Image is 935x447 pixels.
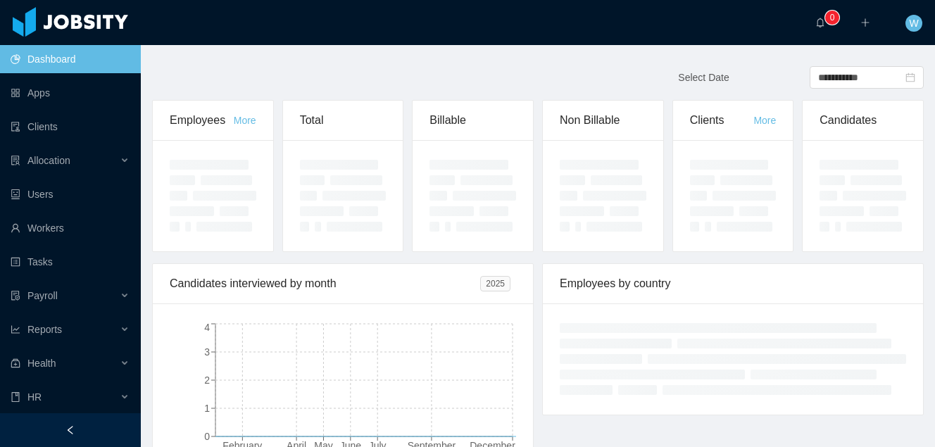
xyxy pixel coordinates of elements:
[820,101,906,140] div: Candidates
[11,214,130,242] a: icon: userWorkers
[11,113,130,141] a: icon: auditClients
[11,79,130,107] a: icon: appstoreApps
[204,346,210,358] tspan: 3
[480,276,510,291] span: 2025
[860,18,870,27] i: icon: plus
[560,264,906,303] div: Employees by country
[909,15,918,32] span: W
[11,325,20,334] i: icon: line-chart
[815,18,825,27] i: icon: bell
[560,101,646,140] div: Non Billable
[27,391,42,403] span: HR
[429,101,516,140] div: Billable
[690,101,754,140] div: Clients
[170,264,480,303] div: Candidates interviewed by month
[204,322,210,333] tspan: 4
[678,72,729,83] span: Select Date
[27,290,58,301] span: Payroll
[11,291,20,301] i: icon: file-protect
[753,115,776,126] a: More
[11,392,20,402] i: icon: book
[27,358,56,369] span: Health
[27,324,62,335] span: Reports
[204,374,210,386] tspan: 2
[204,403,210,414] tspan: 1
[204,431,210,442] tspan: 0
[11,180,130,208] a: icon: robotUsers
[27,155,70,166] span: Allocation
[170,101,234,140] div: Employees
[11,248,130,276] a: icon: profileTasks
[234,115,256,126] a: More
[11,358,20,368] i: icon: medicine-box
[11,45,130,73] a: icon: pie-chartDashboard
[11,156,20,165] i: icon: solution
[825,11,839,25] sup: 0
[905,73,915,82] i: icon: calendar
[300,101,387,140] div: Total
